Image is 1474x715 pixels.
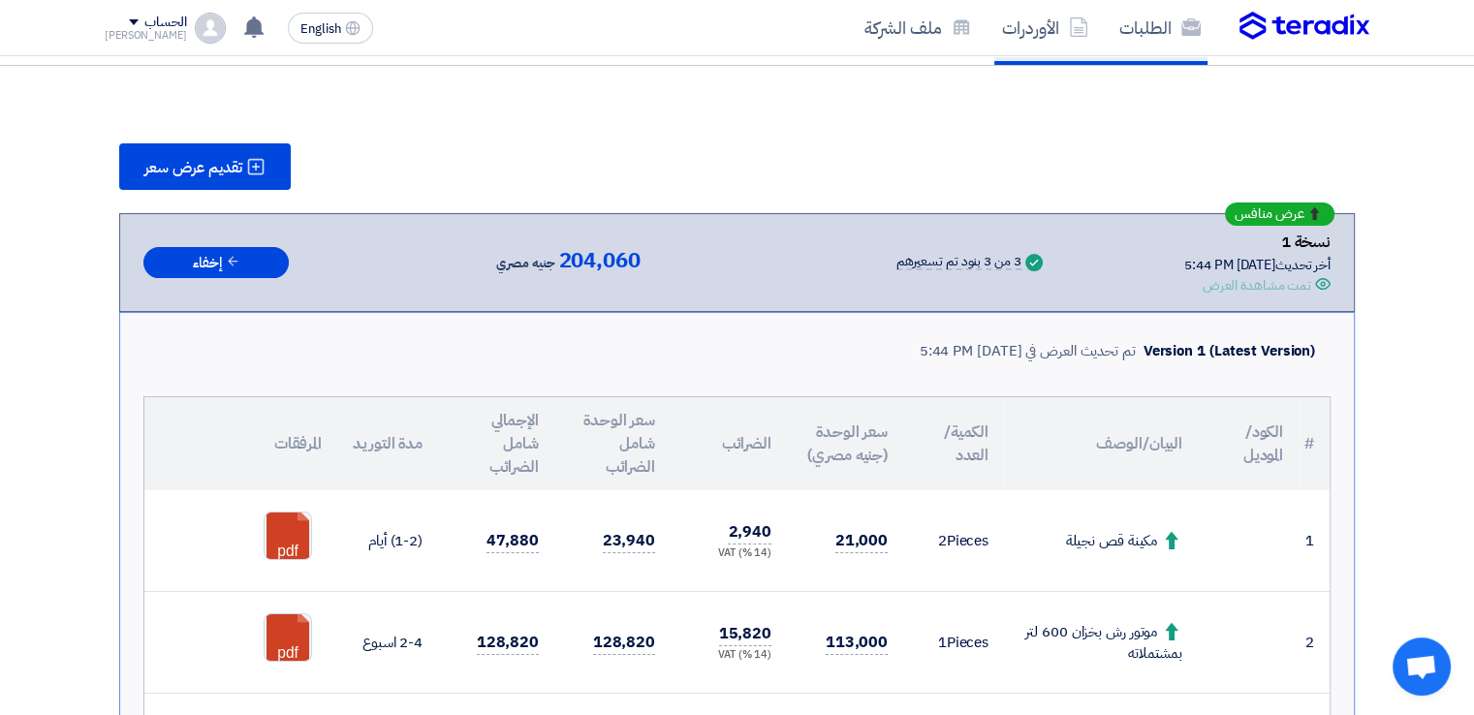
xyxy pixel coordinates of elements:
[920,340,1136,362] div: تم تحديث العرض في [DATE] 5:44 PM
[987,5,1104,50] a: الأوردرات
[1299,490,1330,592] td: 1
[1144,340,1315,362] div: Version 1 (Latest Version)
[496,252,554,275] span: جنيه مصري
[105,30,187,41] div: [PERSON_NAME]
[1203,275,1311,295] div: تمت مشاهدة العرض
[1019,621,1182,665] div: موتور رش بخزان 600 لتر بمشتملاته
[938,632,947,653] span: 1
[903,397,1004,490] th: الكمية/العدد
[144,397,337,490] th: المرفقات
[1299,397,1330,490] th: #
[671,397,787,490] th: الضرائب
[144,160,242,175] span: تقديم عرض سعر
[265,513,420,629] a: _____1760451309636.pdf
[1235,207,1304,221] span: عرض منافس
[938,530,947,551] span: 2
[1104,5,1216,50] a: الطلبات
[686,647,771,664] div: (14 %) VAT
[1004,397,1198,490] th: البيان/الوصف
[1184,255,1331,275] div: أخر تحديث [DATE] 5:44 PM
[593,631,655,655] span: 128,820
[603,529,655,553] span: 23,940
[554,397,671,490] th: سعر الوحدة شامل الضرائب
[438,397,554,490] th: الإجمالي شامل الضرائب
[143,247,289,279] button: إخفاء
[686,545,771,562] div: (14 %) VAT
[486,529,539,553] span: 47,880
[337,490,438,592] td: (1-2) أيام
[195,13,226,44] img: profile_test.png
[288,13,373,44] button: English
[1299,592,1330,694] td: 2
[896,255,1021,270] div: 3 من 3 بنود تم تسعيرهم
[1393,637,1451,696] div: Open chat
[903,490,1004,592] td: Pieces
[728,520,771,544] span: 2,940
[903,592,1004,694] td: Pieces
[1184,230,1331,255] div: نسخة 1
[787,397,903,490] th: سعر الوحدة (جنيه مصري)
[826,631,888,655] span: 113,000
[300,22,341,36] span: English
[144,15,186,31] div: الحساب
[1239,12,1369,41] img: Teradix logo
[337,397,438,490] th: مدة التوريد
[337,592,438,694] td: 2-4 اسبوع
[849,5,987,50] a: ملف الشركة
[719,622,771,646] span: 15,820
[1198,397,1299,490] th: الكود/الموديل
[119,143,291,190] button: تقديم عرض سعر
[477,631,539,655] span: 128,820
[835,529,888,553] span: 21,000
[558,249,640,272] span: 204,060
[1019,530,1182,552] div: مكينة قص نجيلة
